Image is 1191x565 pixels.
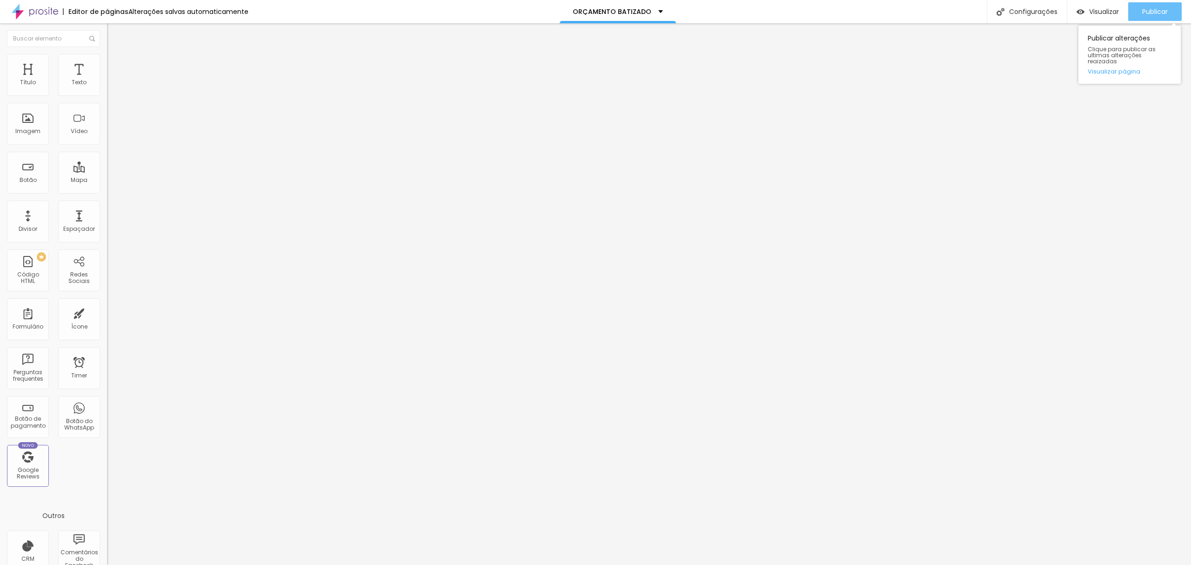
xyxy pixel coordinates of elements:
img: Icone [997,8,1004,16]
span: Visualizar [1089,8,1119,15]
div: Editor de páginas [63,8,128,15]
button: Visualizar [1067,2,1128,21]
img: view-1.svg [1077,8,1084,16]
div: Ícone [71,323,87,330]
div: Google Reviews [9,467,46,480]
div: Formulário [13,323,43,330]
div: Perguntas frequentes [9,369,46,383]
div: Espaçador [63,226,95,232]
div: Publicar alterações [1078,26,1181,84]
div: Vídeo [71,128,87,135]
div: Texto [72,79,87,86]
div: Título [20,79,36,86]
div: Botão de pagamento [9,416,46,429]
button: Publicar [1128,2,1182,21]
div: Novo [18,442,38,449]
div: Divisor [19,226,37,232]
div: CRM [21,556,34,562]
div: Botão [20,177,37,183]
div: Imagem [15,128,40,135]
span: Clique para publicar as ultimas alterações reaizadas [1088,46,1171,65]
a: Visualizar página [1088,68,1171,74]
div: Botão do WhatsApp [60,418,97,431]
div: Redes Sociais [60,271,97,285]
img: Icone [89,36,95,41]
iframe: Editor [107,23,1191,565]
span: Publicar [1142,8,1168,15]
input: Buscar elemento [7,30,100,47]
div: Timer [71,372,87,379]
p: ORÇAMENTO BATIZADO [573,8,651,15]
div: Mapa [71,177,87,183]
div: Alterações salvas automaticamente [128,8,248,15]
div: Código HTML [9,271,46,285]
